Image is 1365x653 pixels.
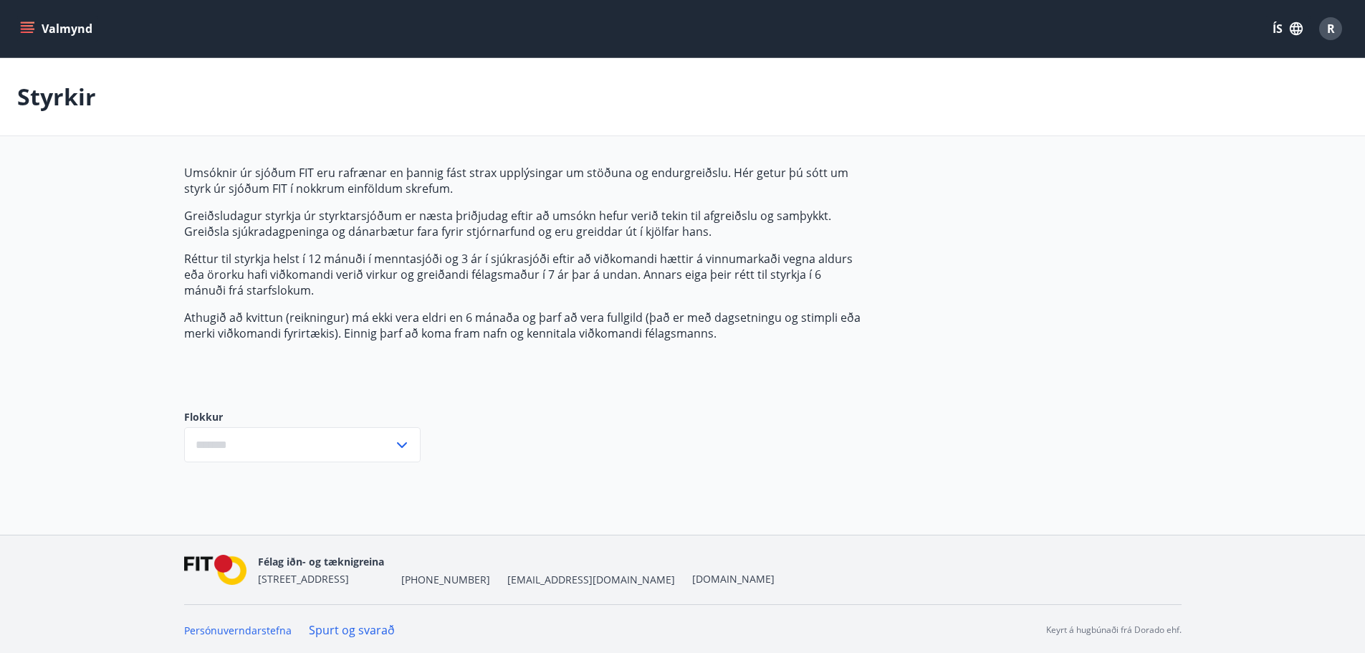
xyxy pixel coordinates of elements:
span: R [1327,21,1335,37]
span: [PHONE_NUMBER] [401,573,490,587]
a: [DOMAIN_NAME] [692,572,775,586]
button: ÍS [1265,16,1311,42]
img: FPQVkF9lTnNbbaRSFyT17YYeljoOGk5m51IhT0bO.png [184,555,247,586]
label: Flokkur [184,410,421,424]
span: [EMAIL_ADDRESS][DOMAIN_NAME] [507,573,675,587]
p: Styrkir [17,81,96,113]
span: [STREET_ADDRESS] [258,572,349,586]
p: Athugið að kvittun (reikningur) má ekki vera eldri en 6 mánaða og þarf að vera fullgild (það er m... [184,310,861,341]
a: Persónuverndarstefna [184,624,292,637]
p: Réttur til styrkja helst í 12 mánuði í menntasjóði og 3 ár í sjúkrasjóði eftir að viðkomandi hætt... [184,251,861,298]
button: R [1313,11,1348,46]
a: Spurt og svarað [309,622,395,638]
p: Greiðsludagur styrkja úr styrktarsjóðum er næsta þriðjudag eftir að umsókn hefur verið tekin til ... [184,208,861,239]
button: menu [17,16,98,42]
p: Keyrt á hugbúnaði frá Dorado ehf. [1046,624,1182,637]
span: Félag iðn- og tæknigreina [258,555,384,568]
p: Umsóknir úr sjóðum FIT eru rafrænar en þannig fást strax upplýsingar um stöðuna og endurgreiðslu.... [184,165,861,196]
